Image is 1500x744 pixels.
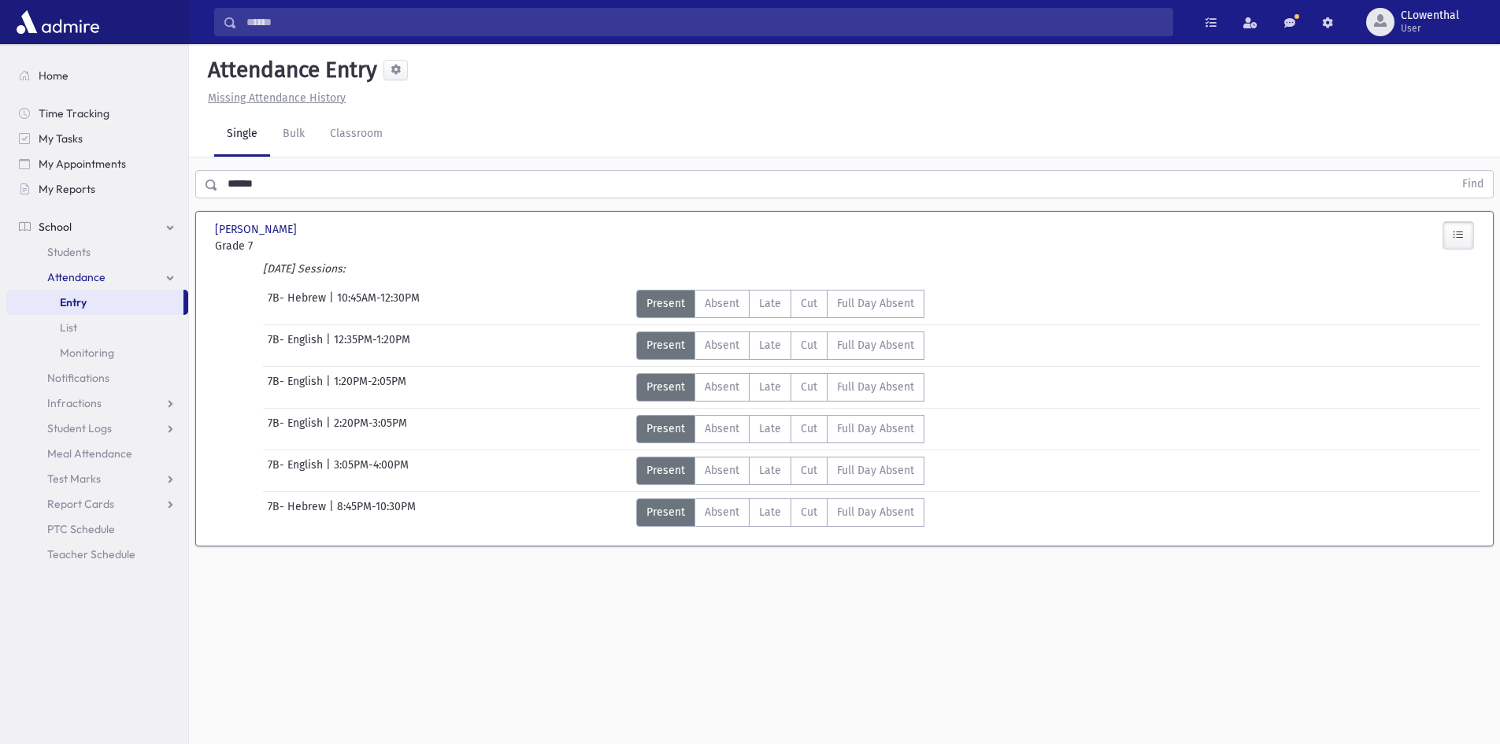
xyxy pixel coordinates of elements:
span: Home [39,68,69,83]
span: | [329,290,337,318]
span: Cut [801,295,817,312]
span: Present [646,379,685,395]
u: Missing Attendance History [208,91,346,105]
span: Absent [705,379,739,395]
span: My Tasks [39,131,83,146]
span: My Reports [39,182,95,196]
span: | [326,373,334,402]
div: AttTypes [636,290,924,318]
span: Report Cards [47,497,114,511]
a: List [6,315,188,340]
span: Full Day Absent [837,462,914,479]
span: Late [759,379,781,395]
a: PTC Schedule [6,516,188,542]
span: Absent [705,295,739,312]
span: [PERSON_NAME] [215,221,300,238]
a: Home [6,63,188,88]
a: Attendance [6,265,188,290]
input: Search [237,8,1172,36]
span: Present [646,504,685,520]
span: Full Day Absent [837,379,914,395]
span: Test Marks [47,472,101,486]
a: Time Tracking [6,101,188,126]
span: Absent [705,462,739,479]
span: Entry [60,295,87,309]
span: | [326,457,334,485]
span: Late [759,337,781,353]
span: Cut [801,462,817,479]
a: Classroom [317,113,395,157]
div: AttTypes [636,331,924,360]
span: 1:20PM-2:05PM [334,373,406,402]
div: AttTypes [636,415,924,443]
a: My Reports [6,176,188,202]
span: List [60,320,77,335]
span: 8:45PM-10:30PM [337,498,416,527]
img: AdmirePro [13,6,103,38]
a: School [6,214,188,239]
span: Notifications [47,371,109,385]
span: Infractions [47,396,102,410]
a: Notifications [6,365,188,391]
span: Present [646,420,685,437]
span: Present [646,337,685,353]
span: | [329,498,337,527]
a: Infractions [6,391,188,416]
span: 10:45AM-12:30PM [337,290,420,318]
span: | [326,331,334,360]
span: 7B- English [268,415,326,443]
span: Teacher Schedule [47,547,135,561]
span: School [39,220,72,234]
span: 7B- English [268,457,326,485]
span: 7B- Hebrew [268,290,329,318]
a: My Appointments [6,151,188,176]
span: Late [759,420,781,437]
a: Report Cards [6,491,188,516]
span: Cut [801,337,817,353]
i: [DATE] Sessions: [263,262,345,276]
span: Absent [705,420,739,437]
span: Present [646,295,685,312]
h5: Attendance Entry [202,57,377,83]
span: Absent [705,504,739,520]
span: Full Day Absent [837,504,914,520]
span: Late [759,295,781,312]
span: Student Logs [47,421,112,435]
button: Find [1453,171,1493,198]
span: 7B- English [268,331,326,360]
span: Full Day Absent [837,337,914,353]
a: Teacher Schedule [6,542,188,567]
span: 12:35PM-1:20PM [334,331,410,360]
span: Meal Attendance [47,446,132,461]
span: Cut [801,379,817,395]
span: 7B- English [268,373,326,402]
span: PTC Schedule [47,522,115,536]
a: Monitoring [6,340,188,365]
div: AttTypes [636,373,924,402]
span: Full Day Absent [837,295,914,312]
span: Grade 7 [215,238,412,254]
a: Bulk [270,113,317,157]
span: 7B- Hebrew [268,498,329,527]
span: CLowenthal [1401,9,1459,22]
div: AttTypes [636,498,924,527]
a: My Tasks [6,126,188,151]
a: Student Logs [6,416,188,441]
span: My Appointments [39,157,126,171]
a: Students [6,239,188,265]
span: Attendance [47,270,106,284]
span: | [326,415,334,443]
a: Test Marks [6,466,188,491]
a: Entry [6,290,183,315]
span: Absent [705,337,739,353]
span: Full Day Absent [837,420,914,437]
a: Single [214,113,270,157]
span: 2:20PM-3:05PM [334,415,407,443]
span: User [1401,22,1459,35]
span: Late [759,462,781,479]
span: Cut [801,420,817,437]
div: AttTypes [636,457,924,485]
a: Missing Attendance History [202,91,346,105]
span: Present [646,462,685,479]
span: 3:05PM-4:00PM [334,457,409,485]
